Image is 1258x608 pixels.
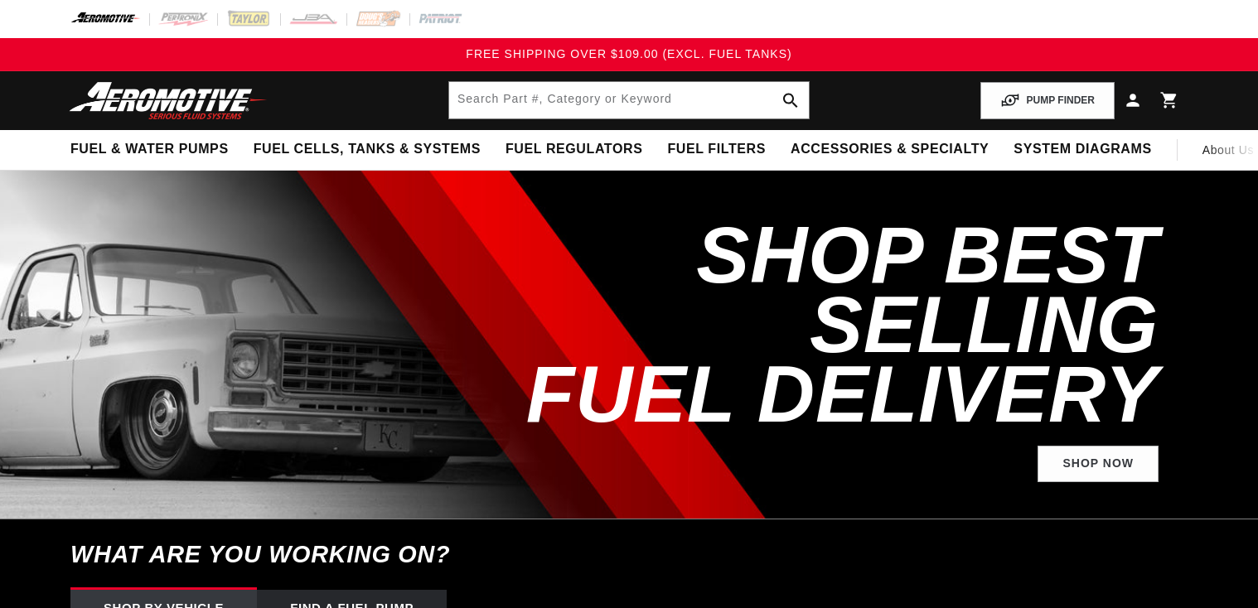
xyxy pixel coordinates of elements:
[506,141,642,158] span: Fuel Regulators
[772,82,809,118] button: search button
[449,82,809,118] input: Search by Part Number, Category or Keyword
[65,81,272,120] img: Aeromotive
[1001,130,1164,169] summary: System Diagrams
[254,141,481,158] span: Fuel Cells, Tanks & Systems
[70,141,229,158] span: Fuel & Water Pumps
[655,130,778,169] summary: Fuel Filters
[1202,143,1254,157] span: About Us
[58,130,241,169] summary: Fuel & Water Pumps
[791,141,989,158] span: Accessories & Specialty
[450,220,1159,429] h2: SHOP BEST SELLING FUEL DELIVERY
[493,130,655,169] summary: Fuel Regulators
[667,141,766,158] span: Fuel Filters
[778,130,1001,169] summary: Accessories & Specialty
[1014,141,1151,158] span: System Diagrams
[1038,446,1159,483] a: Shop Now
[466,47,791,60] span: FREE SHIPPING OVER $109.00 (EXCL. FUEL TANKS)
[29,519,1229,590] h6: What are you working on?
[241,130,493,169] summary: Fuel Cells, Tanks & Systems
[980,82,1115,119] button: PUMP FINDER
